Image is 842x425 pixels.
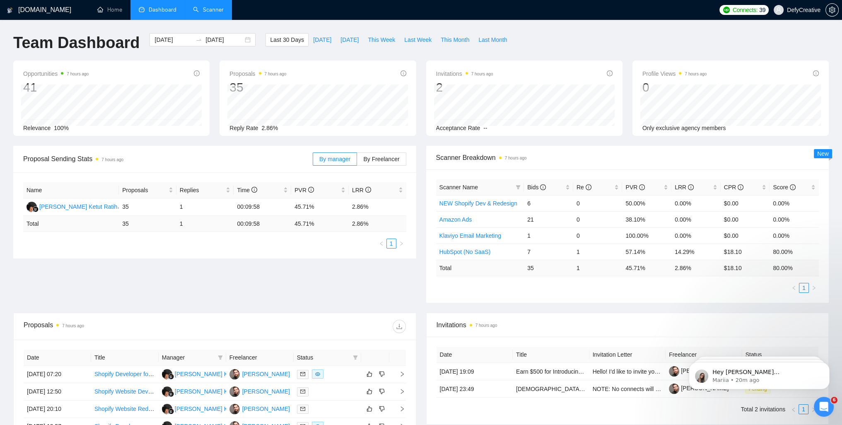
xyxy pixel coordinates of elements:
span: Time [237,187,257,193]
td: 80.00% [770,244,819,260]
td: 0 [573,227,622,244]
span: PVR [294,187,314,193]
a: homeHome [97,6,122,13]
span: right [393,371,405,377]
span: right [811,407,816,412]
span: mail [300,389,305,394]
a: setting [825,7,839,13]
td: 45.71 % [622,260,671,276]
span: info-circle [586,184,591,190]
td: 100.00% [622,227,671,244]
time: 7 hours ago [471,72,493,76]
button: This Month [436,33,474,46]
td: 21 [524,211,573,227]
button: like [364,386,374,396]
div: [PERSON_NAME] [242,369,290,379]
td: [DATE] 23:49 [437,380,513,398]
button: setting [825,3,839,17]
img: gigradar-bm.png [33,206,39,212]
a: searchScanner [193,6,224,13]
span: right [393,406,405,412]
th: Freelancer [226,350,294,366]
span: Manager [162,353,215,362]
button: Search for help [12,170,154,187]
span: right [811,285,816,290]
button: Help [124,258,166,292]
div: [PERSON_NAME] Ketut Ratih [175,404,253,413]
div: 🔠 GigRadar Search Syntax: Query Operators for Optimized Job Searches [17,217,139,235]
div: 35 [229,80,286,95]
span: filter [516,185,521,190]
button: [DATE] [336,33,363,46]
button: left [789,404,799,414]
span: Status [297,353,350,362]
span: [DATE] [340,35,359,44]
iframe: Intercom live chat [814,397,834,417]
img: logo [17,16,30,29]
img: EG [229,404,240,414]
div: ✅ How To: Connect your agency to [DOMAIN_NAME] [17,193,139,211]
span: to [195,36,202,43]
td: 0.00% [671,195,721,211]
button: left [789,283,799,293]
button: download [393,320,406,333]
div: [PERSON_NAME] Ketut Ratih [175,387,253,396]
th: Date [24,350,91,366]
span: dislike [379,371,385,377]
td: 0.00% [770,211,819,227]
td: Shopify Website Developer [91,383,159,401]
span: [DATE] [313,35,331,44]
div: 🔠 GigRadar Search Syntax: Query Operators for Optimized Job Searches [12,214,154,238]
td: 35 [524,260,573,276]
time: 7 hours ago [475,323,497,328]
li: Next Page [396,239,406,249]
span: left [791,285,796,290]
td: 50.00% [622,195,671,211]
a: GA[PERSON_NAME] Ketut Ratih [27,203,117,210]
span: 100% [54,125,69,131]
li: 1 [799,404,808,414]
td: 80.00 % [770,260,819,276]
span: Opportunities [23,69,89,79]
li: Next Page [809,283,819,293]
td: Earn $500 for Introducing U.S. Shopify Stores with 1,000+ Monthly Orders [513,363,589,380]
span: New [817,150,829,157]
li: 1 [386,239,396,249]
span: Profile Views [642,69,707,79]
a: Shopify Website Developer [94,388,164,395]
span: LRR [675,184,694,191]
div: 41 [23,80,89,95]
span: filter [218,355,223,360]
h1: Team Dashboard [13,33,140,53]
p: Hi [PERSON_NAME][EMAIL_ADDRESS][PERSON_NAME][DOMAIN_NAME] 👋 [17,59,149,115]
th: Title [513,347,589,363]
th: Proposals [119,182,176,198]
li: Total 2 invitations [741,404,785,414]
time: 7 hours ago [67,72,89,76]
span: filter [514,181,522,193]
a: EG[PERSON_NAME] [229,388,290,394]
img: Profile image for Nazar [120,13,137,30]
span: info-circle [540,184,546,190]
td: 00:09:58 [234,198,291,216]
span: 6 [831,397,837,403]
a: EG[PERSON_NAME] [229,370,290,377]
img: c1DjEr8u92_o_UTXMbqMcBt1DfdR8O1x_zZGK0jDuT8edB8G-luNgHMmU1orjI9zJD [669,384,679,394]
th: Freelancer [666,347,742,363]
td: 35 [119,198,176,216]
img: EG [229,386,240,397]
span: Scanner Name [439,184,478,191]
td: 45.71 % [291,216,349,232]
td: 2.86 % [671,260,721,276]
span: info-circle [813,70,819,76]
img: Profile image for Dima [89,13,105,30]
th: Manager [159,350,226,366]
img: GA [162,386,172,397]
a: [PERSON_NAME] [669,385,729,391]
button: Last 30 Days [265,33,309,46]
p: Message from Mariia, sent 20m ago [36,32,143,39]
span: download [393,323,405,330]
span: Proposals [122,186,167,195]
div: [PERSON_NAME] Ketut Ratih [39,202,117,211]
span: filter [351,351,359,364]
